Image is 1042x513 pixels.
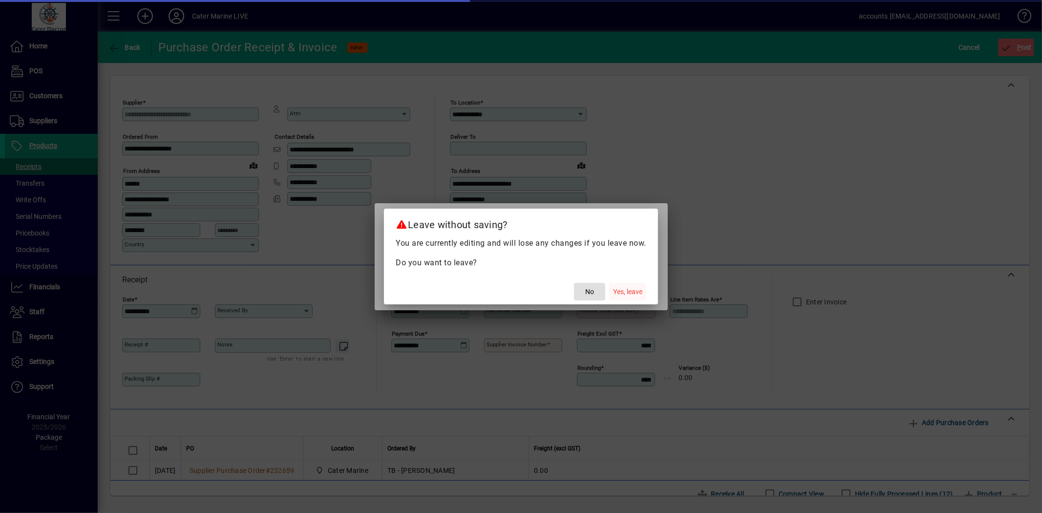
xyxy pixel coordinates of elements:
[396,257,646,269] p: Do you want to leave?
[384,209,658,237] h2: Leave without saving?
[396,237,646,249] p: You are currently editing and will lose any changes if you leave now.
[613,287,642,297] span: Yes, leave
[574,283,605,300] button: No
[585,287,594,297] span: No
[609,283,646,300] button: Yes, leave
